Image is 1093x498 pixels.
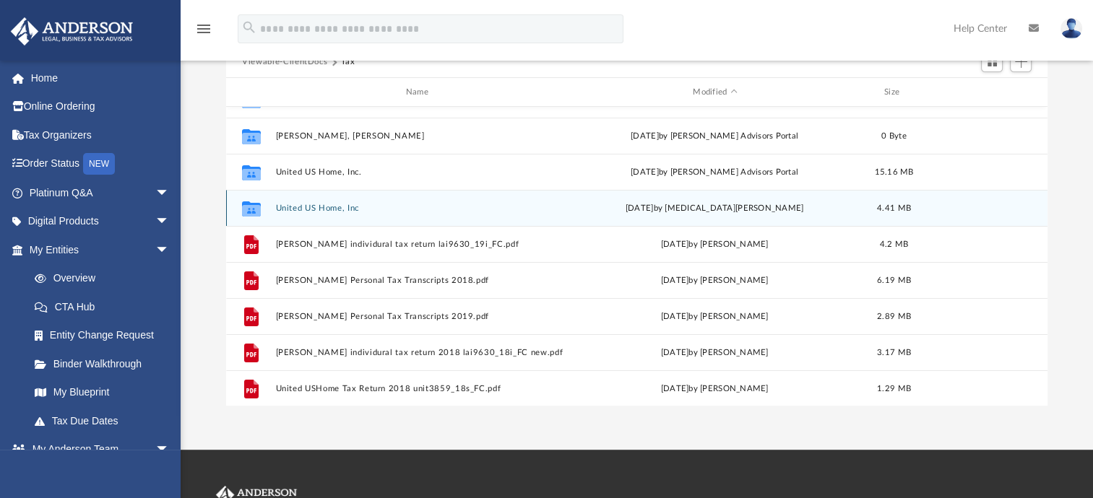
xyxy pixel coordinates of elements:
div: [DATE] by [PERSON_NAME] Advisors Portal [571,166,859,179]
button: Add [1010,52,1032,72]
a: CTA Hub [20,292,191,321]
div: Size [865,86,923,99]
span: 0 Byte [881,132,907,140]
i: menu [195,20,212,38]
button: Switch to Grid View [981,52,1003,72]
div: grid [226,107,1047,406]
span: arrow_drop_down [155,235,184,265]
div: Name [275,86,564,99]
a: My Entitiesarrow_drop_down [10,235,191,264]
div: [DATE] by [PERSON_NAME] [571,383,859,396]
div: id [233,86,269,99]
div: [DATE] by [MEDICAL_DATA][PERSON_NAME] [571,202,859,215]
button: United USHome Tax Return 2018 unit3859_18s_FC.pdf [276,384,564,393]
i: search [241,19,257,35]
button: [PERSON_NAME], [PERSON_NAME] [276,131,564,141]
a: Tax Organizers [10,121,191,149]
span: 6.19 MB [877,276,911,284]
button: Tax [341,56,355,69]
img: Anderson Advisors Platinum Portal [7,17,137,45]
div: id [929,86,1030,99]
button: Viewable-ClientDocs [242,56,327,69]
a: My Blueprint [20,378,184,407]
div: [DATE] by [PERSON_NAME] Advisors Portal [571,130,859,143]
img: User Pic [1060,18,1082,39]
div: [DATE] by [PERSON_NAME] [571,310,859,323]
span: arrow_drop_down [155,435,184,465]
a: Binder Walkthrough [20,349,191,378]
button: [PERSON_NAME] individural tax return 2018 lai9630_18i_FC new.pdf [276,348,564,357]
span: 4.2 MB [880,240,909,248]
a: My Anderson Teamarrow_drop_down [10,435,184,464]
a: Online Ordering [10,92,191,121]
a: Overview [20,264,191,293]
div: [DATE] by [PERSON_NAME] [571,346,859,359]
span: arrow_drop_down [155,178,184,208]
a: Digital Productsarrow_drop_down [10,207,191,236]
a: Platinum Q&Aarrow_drop_down [10,178,191,207]
span: arrow_drop_down [155,207,184,237]
span: 4.41 MB [877,204,911,212]
div: [DATE] by [PERSON_NAME] [571,274,859,287]
span: 3.17 MB [877,349,911,357]
div: Modified [570,86,859,99]
a: Home [10,64,191,92]
button: [PERSON_NAME] Personal Tax Transcripts 2018.pdf [276,276,564,285]
button: [PERSON_NAME] individural tax return lai9630_19i_FC.pdf [276,240,564,249]
span: 1.29 MB [877,385,911,393]
a: Order StatusNEW [10,149,191,179]
span: 2.89 MB [877,313,911,320]
a: Tax Due Dates [20,406,191,435]
a: menu [195,27,212,38]
div: NEW [83,153,115,175]
button: [PERSON_NAME] Personal Tax Transcripts 2019.pdf [276,312,564,321]
button: United US Home, Inc [276,204,564,213]
button: United US Home, Inc. [276,167,564,177]
span: 15.16 MB [875,168,914,176]
div: [DATE] by [PERSON_NAME] [571,238,859,251]
a: Entity Change Request [20,321,191,350]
